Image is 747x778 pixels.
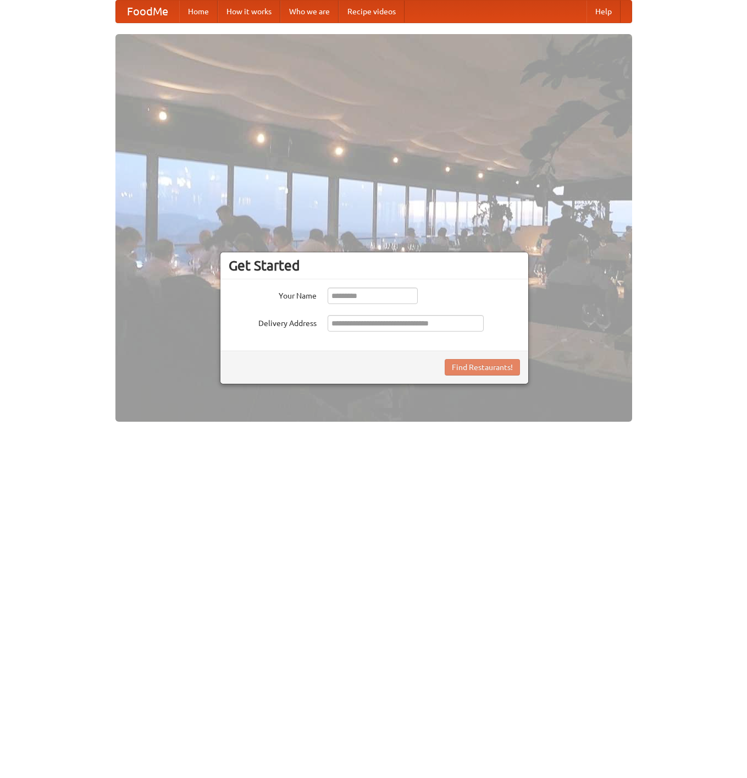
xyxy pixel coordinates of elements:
[229,257,520,274] h3: Get Started
[179,1,218,23] a: Home
[339,1,405,23] a: Recipe videos
[586,1,621,23] a: Help
[280,1,339,23] a: Who we are
[218,1,280,23] a: How it works
[445,359,520,376] button: Find Restaurants!
[229,315,317,329] label: Delivery Address
[229,288,317,301] label: Your Name
[116,1,179,23] a: FoodMe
